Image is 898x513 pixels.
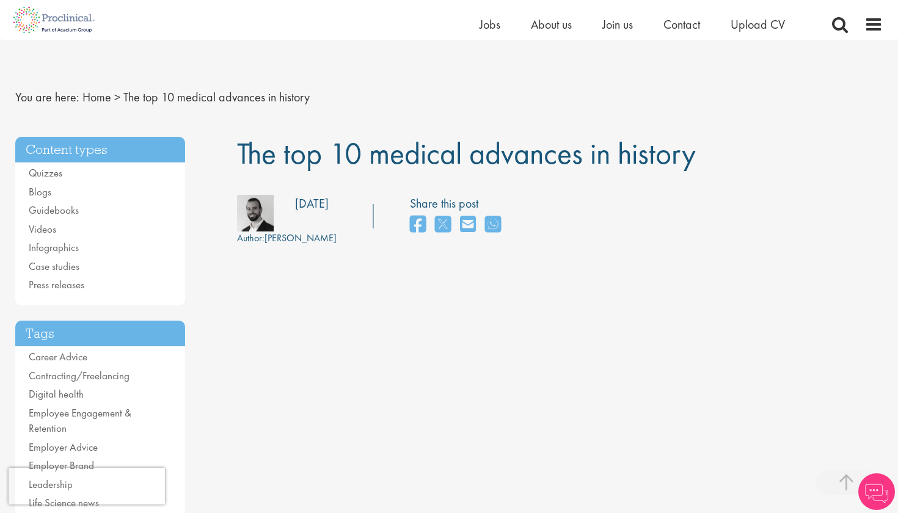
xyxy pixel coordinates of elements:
[29,278,84,291] a: Press releases
[15,89,79,105] span: You are here:
[15,321,185,347] h3: Tags
[29,260,79,273] a: Case studies
[410,195,507,213] label: Share this post
[858,473,895,510] img: Chatbot
[237,231,337,246] div: [PERSON_NAME]
[123,89,310,105] span: The top 10 medical advances in history
[29,406,131,435] a: Employee Engagement & Retention
[485,212,501,238] a: share on whats app
[29,440,98,454] a: Employer Advice
[29,369,130,382] a: Contracting/Freelancing
[82,89,111,105] a: breadcrumb link
[29,241,79,254] a: Infographics
[237,231,265,244] span: Author:
[602,16,633,32] a: Join us
[460,212,476,238] a: share on email
[29,387,84,401] a: Digital health
[480,16,500,32] a: Jobs
[237,195,274,231] img: 76d2c18e-6ce3-4617-eefd-08d5a473185b
[435,212,451,238] a: share on twitter
[29,459,94,472] a: Employer Brand
[531,16,572,32] a: About us
[237,134,696,173] span: The top 10 medical advances in history
[731,16,785,32] a: Upload CV
[29,350,87,363] a: Career Advice
[29,203,79,217] a: Guidebooks
[9,468,165,504] iframe: reCAPTCHA
[663,16,700,32] a: Contact
[15,137,185,163] h3: Content types
[29,166,62,180] a: Quizzes
[114,89,120,105] span: >
[29,185,51,198] a: Blogs
[410,212,426,238] a: share on facebook
[29,222,56,236] a: Videos
[295,195,329,213] div: [DATE]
